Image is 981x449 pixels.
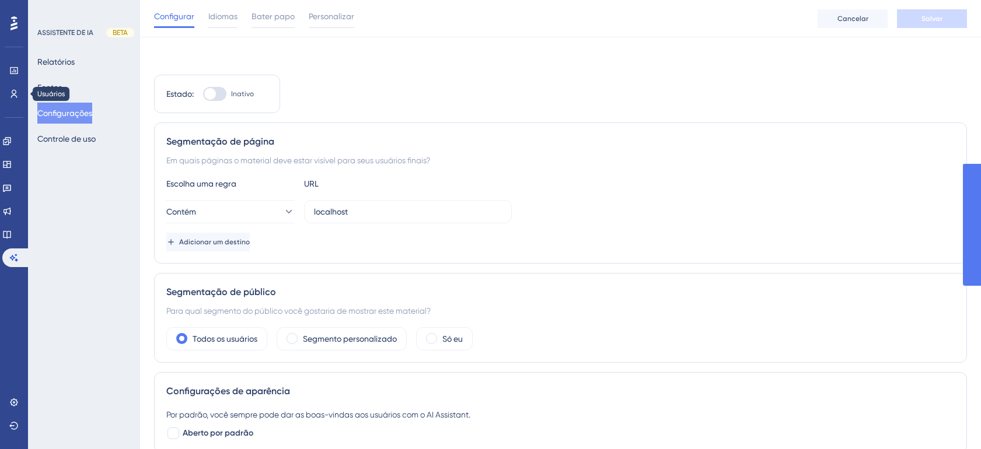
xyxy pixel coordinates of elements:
[193,332,257,346] label: Todos os usuários
[166,153,955,167] div: Em quais páginas o material deve estar visível para seus usuários finais?
[37,51,75,72] button: Relatórios
[921,14,942,23] span: Salvar
[166,177,295,191] div: Escolha uma regra
[37,28,93,37] div: ASSISTENTE DE IA
[252,9,295,23] span: Bater papo
[166,205,196,219] span: Contém
[231,89,254,99] span: Inativo
[314,205,502,218] input: yourwebsite.com/path
[183,426,253,440] span: Aberto por padrão
[166,304,955,318] div: Para qual segmento do público você gostaria de mostrar este material?
[166,384,955,398] div: Configurações de aparência
[37,77,62,98] button: Fontes
[106,28,134,37] div: BETA
[166,233,250,251] button: Adicionar um destino
[166,87,194,101] div: Estado:
[208,9,238,23] span: Idiomas
[166,135,955,149] div: Segmentação de página
[309,9,354,23] span: Personalizar
[442,332,463,346] label: Só eu
[179,237,250,247] span: Adicionar um destino
[154,9,194,23] span: Configurar
[37,128,96,149] button: Controle de uso
[166,408,955,422] div: Por padrão, você sempre pode dar as boas-vindas aos usuários com o AI Assistant.
[166,285,955,299] div: Segmentação de público
[837,14,868,23] span: Cancelar
[37,103,92,124] button: Configurações
[818,9,888,28] button: Cancelar
[932,403,967,438] iframe: UserGuiding AI Assistant Launcher
[897,9,967,28] button: Salvar
[303,332,397,346] label: Segmento personalizado
[304,177,432,191] div: URL
[166,200,295,223] button: Contém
